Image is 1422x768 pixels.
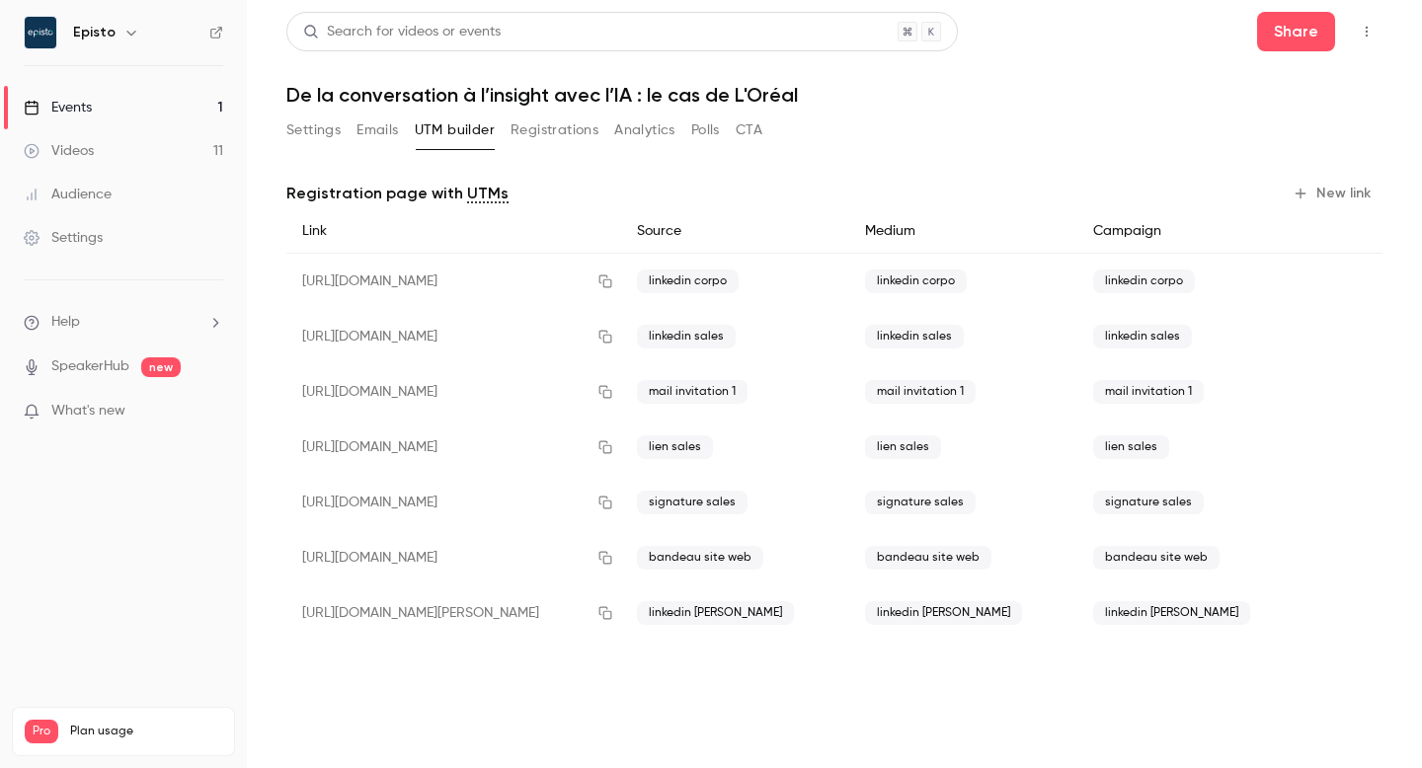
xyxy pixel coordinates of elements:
[637,546,763,570] span: bandeau site web
[286,585,621,641] div: [URL][DOMAIN_NAME][PERSON_NAME]
[1093,491,1204,514] span: signature sales
[637,269,739,293] span: linkedin corpo
[1093,325,1192,348] span: linkedin sales
[286,254,621,310] div: [URL][DOMAIN_NAME]
[865,325,964,348] span: linkedin sales
[24,98,92,117] div: Events
[25,720,58,743] span: Pro
[637,380,748,404] span: mail invitation 1
[865,269,967,293] span: linkedin corpo
[1285,178,1382,209] button: New link
[1077,209,1305,254] div: Campaign
[286,209,621,254] div: Link
[286,420,621,475] div: [URL][DOMAIN_NAME]
[51,312,80,333] span: Help
[24,228,103,248] div: Settings
[24,185,112,204] div: Audience
[70,724,222,739] span: Plan usage
[286,475,621,530] div: [URL][DOMAIN_NAME]
[141,357,181,377] span: new
[865,491,976,514] span: signature sales
[25,17,56,48] img: Episto
[286,309,621,364] div: [URL][DOMAIN_NAME]
[303,22,501,42] div: Search for videos or events
[1093,435,1169,459] span: lien sales
[415,115,495,146] button: UTM builder
[73,23,116,42] h6: Episto
[637,435,713,459] span: lien sales
[865,435,941,459] span: lien sales
[1093,546,1220,570] span: bandeau site web
[865,546,991,570] span: bandeau site web
[356,115,398,146] button: Emails
[286,182,509,205] p: Registration page with
[614,115,675,146] button: Analytics
[736,115,762,146] button: CTA
[849,209,1077,254] div: Medium
[286,364,621,420] div: [URL][DOMAIN_NAME]
[865,601,1022,625] span: linkedin [PERSON_NAME]
[511,115,598,146] button: Registrations
[467,182,509,205] a: UTMs
[51,356,129,377] a: SpeakerHub
[1257,12,1335,51] button: Share
[24,312,223,333] li: help-dropdown-opener
[199,403,223,421] iframe: Noticeable Trigger
[691,115,720,146] button: Polls
[286,83,1382,107] h1: De la conversation à l’insight avec l’IA : le cas de L'Oréal
[1093,601,1250,625] span: linkedin [PERSON_NAME]
[24,141,94,161] div: Videos
[1093,380,1204,404] span: mail invitation 1
[621,209,849,254] div: Source
[637,491,748,514] span: signature sales
[51,401,125,422] span: What's new
[637,601,794,625] span: linkedin [PERSON_NAME]
[637,325,736,348] span: linkedin sales
[286,115,341,146] button: Settings
[865,380,976,404] span: mail invitation 1
[1093,269,1195,293] span: linkedin corpo
[286,530,621,585] div: [URL][DOMAIN_NAME]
